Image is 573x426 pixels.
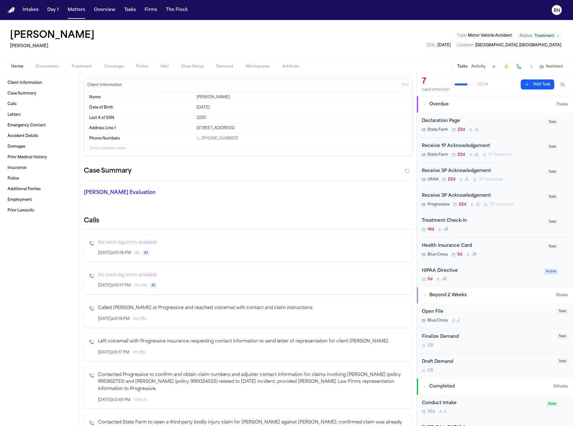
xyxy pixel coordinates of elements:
span: Coverage [105,64,124,69]
span: Done [546,401,558,407]
p: 7 empty fields not shown. [89,146,407,151]
span: Police [136,64,148,69]
span: DOL : [427,43,437,47]
a: Accident Details [5,131,75,141]
span: Police [8,176,19,181]
div: Open task: Receive 3P Acknowledgement [417,163,573,188]
h1: [PERSON_NAME] [10,30,95,41]
span: Blue Cross [427,318,448,323]
a: Firms [142,4,160,16]
span: [DATE] [437,43,451,47]
span: Mail [161,64,169,69]
span: Documents [36,64,59,69]
span: [DATE] at 5:17 PM [98,350,129,355]
span: 22d [448,177,455,182]
div: Open File [422,308,553,316]
span: • 1m 18s [132,350,146,355]
dt: Last 4 of SSN [89,115,193,120]
div: Draft Demand [422,358,553,366]
div: Open task: Receive 1P Acknowledgement [417,138,573,163]
span: Insurance [8,165,26,170]
span: L [444,409,447,414]
button: Edit Location: Austin, TX [455,42,563,48]
div: Open task: Receive 3P Acknowledgement [417,187,573,212]
div: Receive 3P Acknowledgement [422,192,543,200]
div: [STREET_ADDRESS] [197,126,407,131]
div: Receive 1P Acknowledgement [422,143,543,150]
span: [DATE] at 5:19 PM [98,317,130,322]
button: Overview [91,4,118,16]
h2: Case Summary [84,166,131,176]
span: Todo [547,194,558,200]
button: Edit Type: Motor Vehicle Accident [455,33,514,39]
img: Finch Logo [8,7,15,13]
button: Edit DOL: 2025-06-03 [425,42,453,48]
div: Health Insurance Card [422,242,543,250]
span: Todo [547,144,558,150]
span: USAA [427,177,438,182]
span: Progressive [427,202,449,207]
div: HIPAA Directive [422,267,540,275]
span: 3 task s [556,293,568,298]
span: 5d [427,277,432,282]
button: The Flock [163,4,190,16]
h2: Calls [84,216,413,225]
span: J L [476,202,480,207]
span: Employment [8,197,32,202]
p: [PERSON_NAME] Evaluation [84,189,188,196]
span: • 14m 1s [133,398,147,403]
span: Completed [429,383,455,390]
button: Edit [400,80,411,90]
span: Treatment [535,33,554,38]
span: Treatment [71,64,92,69]
span: 3P Insurance [478,177,503,182]
span: Status: [519,33,533,38]
button: Make a Call [514,62,523,71]
span: Todo [547,244,558,250]
p: Left voicemail with Progressive Insurance requesting contact information to send letter of repres... [98,338,407,345]
span: J B [443,227,448,232]
span: Motor Vehicle Accident [468,34,512,38]
div: 7 [422,77,450,87]
div: Finalize Demand [422,333,553,341]
a: Calls [5,99,75,109]
div: Open task: Declaration Page [417,113,573,138]
p: No work log entry available [98,272,407,278]
span: J L [474,152,479,157]
div: Open task: Treatment Check-In [417,212,573,237]
span: [DATE] at 10:18 PM [98,251,131,256]
span: Beyond 2 Weeks [429,292,467,298]
span: 7 task s [556,102,568,107]
span: Emergency Contact [8,123,46,128]
span: 22d [458,152,465,157]
a: Prior Medical History [5,152,75,162]
span: AI [150,282,157,289]
button: Intakes [20,4,41,16]
span: Prior Medical History [8,155,47,160]
span: Phone Numbers [89,136,120,141]
span: Blue Cross [427,252,448,257]
button: Matters [65,4,88,16]
div: Conduct Intake [422,400,542,407]
button: Tasks [457,64,468,69]
span: J L [474,127,479,132]
span: 22 / 34 [477,82,488,87]
span: Type : [457,34,467,38]
span: Additional Parties [8,187,41,192]
div: need attention [422,87,450,92]
span: J B [442,277,447,282]
button: Day 1 [45,4,61,16]
div: [PERSON_NAME] [197,95,407,100]
button: Tasks [122,4,138,16]
span: 24 task s [553,384,568,389]
span: Todo [557,333,568,339]
div: Declaration Page [422,118,543,125]
span: 5d [457,252,462,257]
div: 3220 [197,115,407,120]
h3: Client Information [86,83,123,88]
